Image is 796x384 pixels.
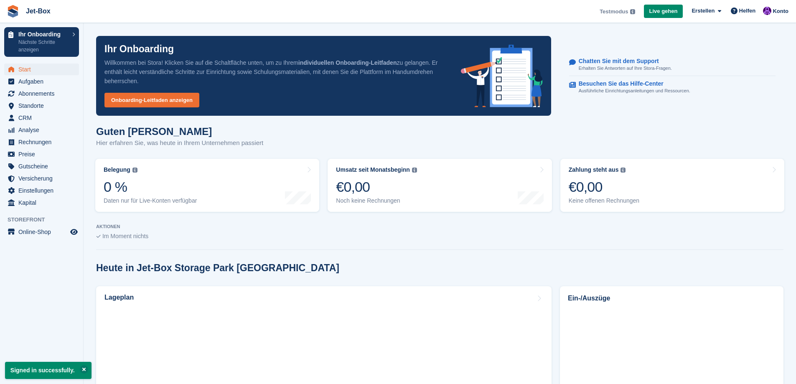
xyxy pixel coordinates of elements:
span: Einstellungen [18,185,69,196]
a: Chatten Sie mit dem Support Erhalten Sie Antworten auf Ihre Stora-Fragen. [569,53,776,76]
h2: Ein-/Auszüge [568,293,776,303]
div: Umsatz seit Monatsbeginn [336,166,410,173]
span: Online-Shop [18,226,69,238]
span: Rechnungen [18,136,69,148]
p: Chatten Sie mit dem Support [579,58,665,65]
img: stora-icon-8386f47178a22dfd0bd8f6a31ec36ba5ce8667c1dd55bd0f319d3a0aa187defe.svg [7,5,19,18]
img: Britta Walzer [763,7,771,15]
a: menu [4,148,79,160]
span: Versicherung [18,173,69,184]
p: Willkommen bei Stora! Klicken Sie auf die Schaltfläche unten, um zu Ihrem zu gelangen. Er enthält... [104,58,448,86]
div: Belegung [104,166,130,173]
span: Live gehen [649,7,678,15]
img: icon-info-grey-7440780725fd019a000dd9b08b2336e03edf1995a4989e88bcd33f0948082b44.svg [132,168,137,173]
span: Konto [773,7,788,15]
a: Speisekarte [4,226,79,238]
a: menu [4,124,79,136]
p: Hier erfahren Sie, was heute in Ihrem Unternehmen passiert [96,138,263,148]
p: Signed in successfully. [5,362,92,379]
p: Besuchen Sie das Hilfe-Center [579,80,684,87]
span: Standorte [18,100,69,112]
a: menu [4,160,79,172]
span: Helfen [739,7,756,15]
p: Ausführliche Einrichtungsanleitungen und Ressourcen. [579,87,690,94]
span: Abonnements [18,88,69,99]
span: Im Moment nichts [102,233,148,239]
a: menu [4,88,79,99]
img: icon-info-grey-7440780725fd019a000dd9b08b2336e03edf1995a4989e88bcd33f0948082b44.svg [621,168,626,173]
h2: Heute in Jet-Box Storage Park [GEOGRAPHIC_DATA] [96,262,339,274]
a: menu [4,197,79,209]
img: blank_slate_check_icon-ba018cac091ee9be17c0a81a6c232d5eb81de652e7a59be601be346b1b6ddf79.svg [96,235,101,238]
div: Zahlung steht aus [569,166,619,173]
span: Storefront [8,216,83,224]
div: 0 % [104,178,197,196]
a: Besuchen Sie das Hilfe-Center Ausführliche Einrichtungsanleitungen und Ressourcen. [569,76,776,99]
a: Ihr Onboarding Nächste Schritte anzeigen [4,27,79,57]
a: Live gehen [644,5,683,18]
a: Umsatz seit Monatsbeginn €0,00 Noch keine Rechnungen [328,159,552,212]
img: icon-info-grey-7440780725fd019a000dd9b08b2336e03edf1995a4989e88bcd33f0948082b44.svg [412,168,417,173]
div: Daten nur für Live-Konten verfügbar [104,197,197,204]
a: menu [4,136,79,148]
h1: Guten [PERSON_NAME] [96,126,263,137]
span: CRM [18,112,69,124]
a: menu [4,112,79,124]
span: Start [18,64,69,75]
a: Belegung 0 % Daten nur für Live-Konten verfügbar [95,159,319,212]
p: Ihr Onboarding [104,44,174,54]
img: icon-info-grey-7440780725fd019a000dd9b08b2336e03edf1995a4989e88bcd33f0948082b44.svg [630,9,635,14]
p: Erhalten Sie Antworten auf Ihre Stora-Fragen. [579,65,672,72]
div: €0,00 [569,178,639,196]
span: Testmodus [600,8,628,16]
h2: Lageplan [104,294,134,301]
span: Erstellen [692,7,715,15]
p: AKTIONEN [96,224,783,229]
img: onboarding-info-6c161a55d2c0e0a8cae90662b2fe09162a5109e8cc188191df67fb4f79e88e88.svg [461,45,543,107]
span: Analyse [18,124,69,136]
a: menu [4,173,79,184]
p: Ihr Onboarding [18,31,68,37]
a: Zahlung steht aus €0,00 Keine offenen Rechnungen [560,159,784,212]
div: €0,00 [336,178,417,196]
div: Noch keine Rechnungen [336,197,417,204]
span: Kapital [18,197,69,209]
div: Keine offenen Rechnungen [569,197,639,204]
a: menu [4,76,79,87]
a: Onboarding-Leitfaden anzeigen [104,93,199,107]
strong: individuellen Onboarding-Leitfaden [298,59,397,66]
a: menu [4,185,79,196]
span: Preise [18,148,69,160]
a: menu [4,64,79,75]
span: Gutscheine [18,160,69,172]
a: menu [4,100,79,112]
a: Vorschau-Shop [69,227,79,237]
span: Aufgaben [18,76,69,87]
p: Nächste Schritte anzeigen [18,38,68,53]
a: Jet-Box [23,4,54,18]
